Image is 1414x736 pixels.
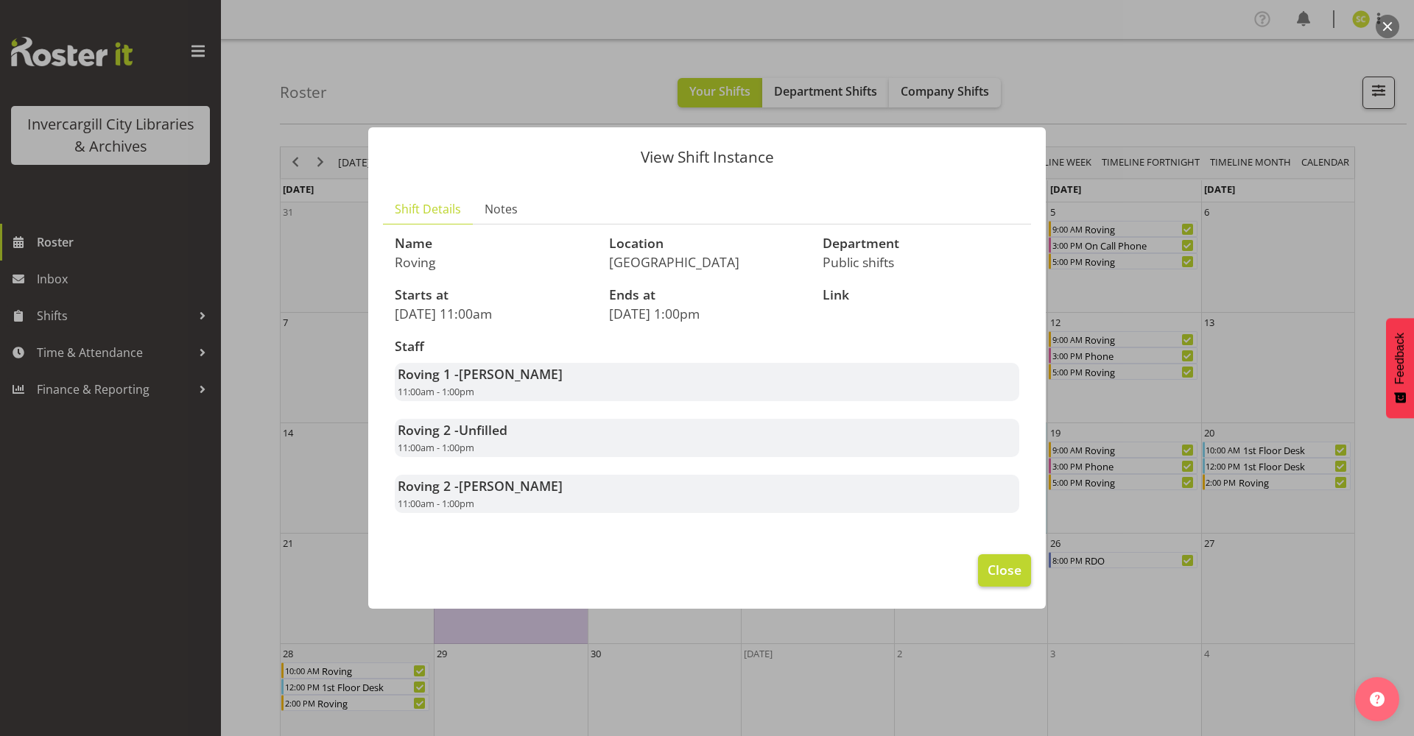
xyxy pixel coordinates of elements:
[398,477,563,495] strong: Roving 2 -
[383,149,1031,165] p: View Shift Instance
[1370,692,1385,707] img: help-xxl-2.png
[398,497,474,510] span: 11:00am - 1:00pm
[609,254,806,270] p: [GEOGRAPHIC_DATA]
[398,385,474,398] span: 11:00am - 1:00pm
[988,560,1021,579] span: Close
[609,236,806,251] h3: Location
[823,288,1019,302] h3: Link
[1386,318,1414,418] button: Feedback - Show survey
[609,305,806,322] p: [DATE] 1:00pm
[395,305,591,322] p: [DATE] 11:00am
[398,441,474,454] span: 11:00am - 1:00pm
[459,365,563,383] span: [PERSON_NAME]
[459,477,563,495] span: [PERSON_NAME]
[395,200,461,218] span: Shift Details
[395,254,591,270] p: Roving
[609,288,806,302] h3: Ends at
[395,288,591,302] h3: Starts at
[823,254,1019,270] p: Public shifts
[398,421,507,439] strong: Roving 2 -
[823,236,1019,251] h3: Department
[395,339,1019,354] h3: Staff
[1393,333,1407,384] span: Feedback
[485,200,518,218] span: Notes
[395,236,591,251] h3: Name
[398,365,563,383] strong: Roving 1 -
[978,554,1031,587] button: Close
[459,421,507,439] span: Unfilled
